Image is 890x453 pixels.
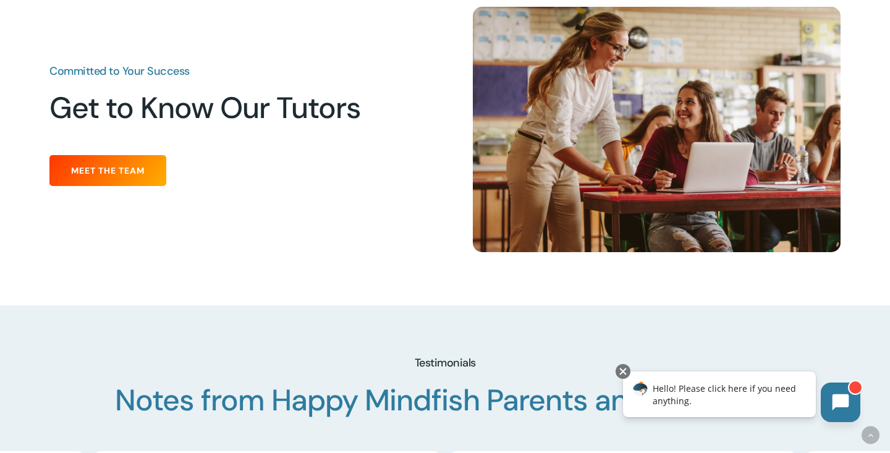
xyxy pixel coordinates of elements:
a: Meet the Team [49,155,166,186]
iframe: Chatbot [610,362,873,436]
span: Notes from Happy Mindfish Parents and Students [115,381,775,420]
h2: Get to Know Our Tutors [49,90,386,126]
img: Happy Tutors 11 [473,7,841,252]
h3: Committed to Your Success [49,67,386,76]
span: Meet the Team [71,164,145,177]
